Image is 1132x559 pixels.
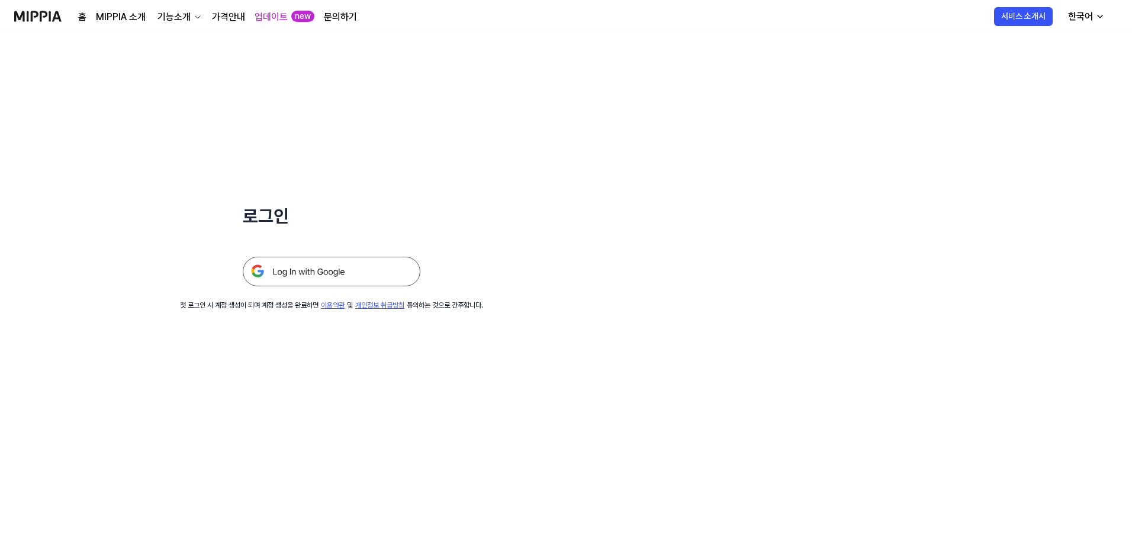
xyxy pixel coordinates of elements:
button: 기능소개 [155,10,202,24]
h1: 로그인 [243,203,420,228]
div: new [291,11,314,22]
a: 이용약관 [321,301,345,309]
button: 서비스 소개서 [994,7,1053,26]
div: 기능소개 [155,10,193,24]
button: 한국어 [1059,5,1112,28]
a: 문의하기 [324,10,357,24]
div: 첫 로그인 시 계정 생성이 되며 계정 생성을 완료하면 및 동의하는 것으로 간주합니다. [180,300,483,311]
a: 개인정보 취급방침 [355,301,404,309]
a: 가격안내 [212,10,245,24]
a: 홈 [78,10,86,24]
a: 업데이트 [255,10,288,24]
img: 구글 로그인 버튼 [243,257,420,286]
a: MIPPIA 소개 [96,10,146,24]
div: 한국어 [1066,9,1095,24]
